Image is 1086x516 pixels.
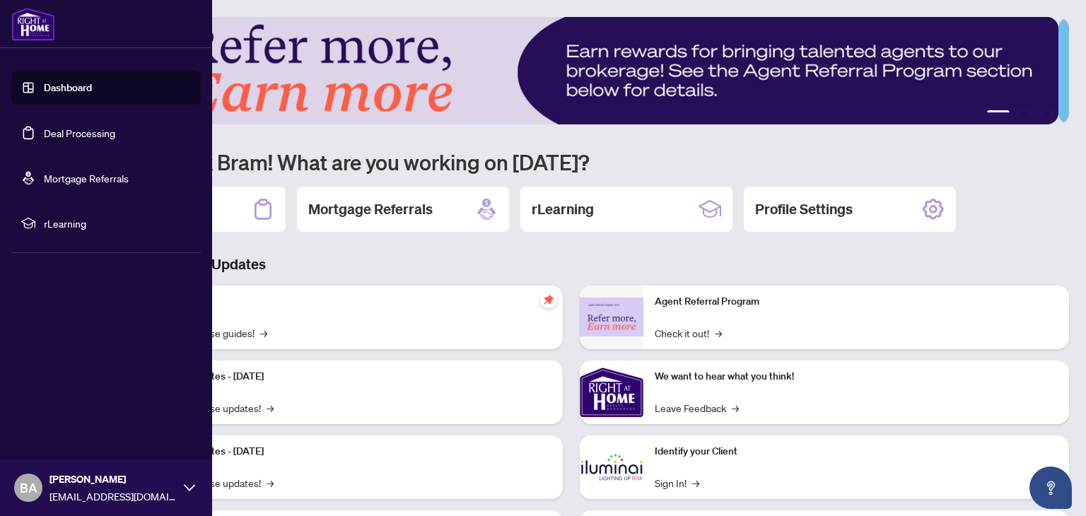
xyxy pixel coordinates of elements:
[20,478,37,498] span: BA
[74,17,1058,124] img: Slide 0
[692,475,699,491] span: →
[540,291,557,308] span: pushpin
[532,199,594,219] h2: rLearning
[655,400,739,416] a: Leave Feedback→
[49,488,177,504] span: [EMAIL_ADDRESS][DOMAIN_NAME]
[308,199,433,219] h2: Mortgage Referrals
[74,148,1069,175] h1: Welcome back Bram! What are you working on [DATE]?
[267,400,274,416] span: →
[74,254,1069,274] h3: Brokerage & Industry Updates
[44,127,115,139] a: Deal Processing
[655,475,699,491] a: Sign In!→
[44,81,92,94] a: Dashboard
[11,7,55,41] img: logo
[1015,110,1021,116] button: 2
[655,325,722,341] a: Check it out!→
[715,325,722,341] span: →
[44,216,191,231] span: rLearning
[148,444,551,459] p: Platform Updates - [DATE]
[580,298,643,336] img: Agent Referral Program
[1049,110,1055,116] button: 5
[1027,110,1032,116] button: 3
[267,475,274,491] span: →
[260,325,267,341] span: →
[655,369,1058,385] p: We want to hear what you think!
[732,400,739,416] span: →
[755,199,853,219] h2: Profile Settings
[148,294,551,310] p: Self-Help
[655,294,1058,310] p: Agent Referral Program
[49,471,177,487] span: [PERSON_NAME]
[1038,110,1044,116] button: 4
[1029,467,1072,509] button: Open asap
[580,435,643,499] img: Identify your Client
[987,110,1010,116] button: 1
[580,360,643,424] img: We want to hear what you think!
[655,444,1058,459] p: Identify your Client
[44,172,129,184] a: Mortgage Referrals
[148,369,551,385] p: Platform Updates - [DATE]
